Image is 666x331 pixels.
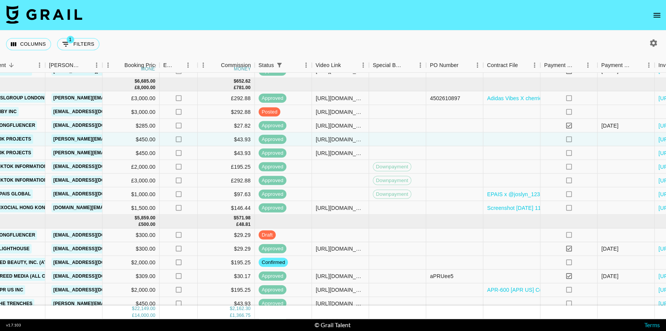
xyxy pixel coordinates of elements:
div: v 1.7.103 [6,323,21,328]
div: $2,000.00 [102,256,160,269]
div: $ [230,305,232,312]
div: Status [255,58,312,73]
div: $450.00 [102,133,160,146]
div: $300.00 [102,242,160,256]
button: Sort [632,60,643,70]
div: 12/09/2025 [601,272,618,280]
div: Booking Price [125,58,158,73]
div: $195.25 [198,283,255,297]
div: £292.88 [198,174,255,187]
a: [EMAIL_ADDRESS][DOMAIN_NAME] [51,257,137,267]
span: approved [259,190,286,198]
button: Show filters [274,60,284,70]
a: [EMAIL_ADDRESS][DOMAIN_NAME] [51,189,137,199]
div: Special Booking Type [369,58,426,73]
a: [EMAIL_ADDRESS][DOMAIN_NAME] [51,176,137,185]
div: 05/09/2025 [601,67,618,75]
button: Select columns [6,38,51,50]
div: aPRUee5 [430,272,454,280]
button: Show filters [57,38,99,50]
a: [PERSON_NAME][EMAIL_ADDRESS][DOMAIN_NAME] [51,299,176,308]
div: £195.25 [198,160,255,174]
div: money [234,67,251,71]
span: approved [259,204,286,211]
div: 781.00 [236,85,251,91]
button: Menu [300,59,312,71]
div: £ [230,312,232,318]
div: $450.00 [102,297,160,310]
div: 5,859.00 [137,215,155,221]
button: Menu [529,59,540,71]
button: Menu [472,59,483,71]
div: Expenses: Remove Commission? [160,58,198,73]
button: Sort [404,60,415,70]
div: £ [134,85,137,91]
span: approved [259,163,286,170]
div: $43.93 [198,297,255,310]
div: $ [234,78,236,85]
span: approved [259,286,286,293]
div: $2,000.00 [102,283,160,297]
div: £292.88 [198,91,255,105]
button: Sort [210,60,221,70]
a: [PERSON_NAME][EMAIL_ADDRESS][PERSON_NAME][DOMAIN_NAME] [51,148,215,158]
button: Menu [91,59,102,71]
button: Menu [102,59,114,71]
div: $43.93 [198,133,255,146]
div: £ [139,221,141,228]
div: £ [132,312,134,318]
div: $30.17 [198,269,255,283]
button: Menu [358,59,369,71]
div: https://www.tiktok.com/@cherriecherry_/video/7531080319017979158?is_from_webapp=1&sender_device=p... [316,67,365,75]
div: Payment Sent Date [601,58,632,73]
div: 14,000.00 [134,312,155,318]
div: $450.00 [102,146,160,160]
button: Sort [174,60,185,70]
div: $285.00 [102,119,160,133]
div: © Grail Talent [315,321,351,329]
button: Sort [284,60,295,70]
div: $27.82 [198,119,255,133]
div: Special Booking Type [373,58,404,73]
a: [EMAIL_ADDRESS][DOMAIN_NAME] [51,107,137,117]
button: Sort [458,60,469,70]
a: EPAIS x @joslyn_12345678910_Paid Partnership Agreement (1).pdf [487,190,653,198]
a: [DOMAIN_NAME][EMAIL_ADDRESS][DOMAIN_NAME] [51,203,175,213]
div: $ [134,78,137,85]
div: PO Number [426,58,483,73]
button: Sort [80,60,91,70]
a: Terms [644,321,660,328]
div: 22,149.00 [134,305,155,312]
button: Menu [182,59,194,71]
span: approved [259,67,286,75]
div: 652.62 [236,78,251,85]
div: Expenses: Remove Commission? [163,58,174,73]
a: [EMAIL_ADDRESS][DOMAIN_NAME] [51,162,137,171]
div: Commission [221,58,251,73]
div: Contract File [483,58,540,73]
span: approved [259,272,286,280]
div: money [141,67,158,71]
button: Menu [643,59,655,71]
span: approved [259,177,286,184]
div: $300.00 [102,228,160,242]
div: https://www.tiktok.com/@cherriecherry_/video/7538850351185759510?is_from_webapp=1&sender_device=p... [316,94,365,102]
button: Sort [341,60,351,70]
div: 2,162.30 [232,305,251,312]
div: https://www.tiktok.com/@joslyn_12345678910/video/7551579526300486943?is_from_webapp=1&sender_devi... [316,286,365,294]
span: approved [259,149,286,157]
a: Adidas Vibes X cherriecherry Contract SIGNED.pdf [487,94,611,102]
div: 6,685.00 [137,78,155,85]
div: 4502610897 [430,94,460,102]
span: approved [259,300,286,307]
div: $292.88 [198,105,255,119]
div: Contract File [487,58,518,73]
div: 1,366.75 [232,312,251,318]
span: 1 [67,36,74,43]
div: £ [234,85,236,91]
div: Payment Sent [544,58,574,73]
button: Sort [574,60,585,70]
div: https://www.tiktok.com/@klovoxo/video/7540798555607354679?is_from_webapp=1&sender_device=pc&web_i... [316,135,365,143]
div: 06/08/2025 [601,122,618,129]
button: Menu [34,59,45,71]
